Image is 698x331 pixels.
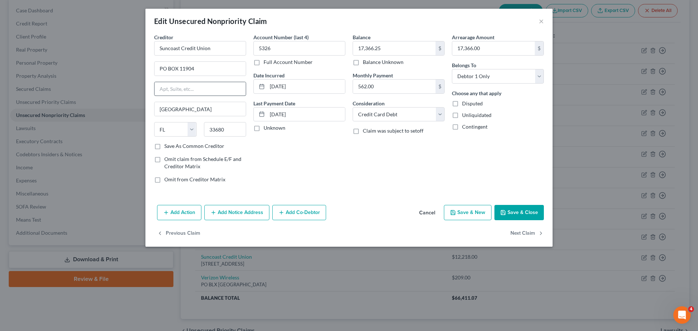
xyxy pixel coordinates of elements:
[353,33,370,41] label: Balance
[539,17,544,25] button: ×
[253,100,295,107] label: Last Payment Date
[154,16,267,26] div: Edit Unsecured Nonpriority Claim
[353,100,385,107] label: Consideration
[462,124,488,130] span: Contingent
[204,122,246,137] input: Enter zip...
[272,205,326,220] button: Add Co-Debtor
[452,41,535,55] input: 0.00
[535,41,543,55] div: $
[353,80,436,93] input: 0.00
[462,112,492,118] span: Unliquidated
[462,100,483,106] span: Disputed
[452,62,476,68] span: Belongs To
[253,41,345,56] input: XXXX
[363,58,404,66] label: Balance Unknown
[164,176,225,182] span: Omit from Creditor Matrix
[154,41,246,56] input: Search creditor by name...
[413,206,441,220] button: Cancel
[353,41,436,55] input: 0.00
[673,306,691,324] iframe: Intercom live chat
[267,80,345,93] input: MM/DD/YYYY
[204,205,269,220] button: Add Notice Address
[267,108,345,121] input: MM/DD/YYYY
[155,82,246,96] input: Apt, Suite, etc...
[154,34,173,40] span: Creditor
[264,124,285,132] label: Unknown
[494,205,544,220] button: Save & Close
[444,205,492,220] button: Save & New
[155,62,246,76] input: Enter address...
[264,58,313,66] label: Full Account Number
[157,205,201,220] button: Add Action
[157,226,200,241] button: Previous Claim
[510,226,544,241] button: Next Claim
[688,306,694,312] span: 4
[155,102,246,116] input: Enter city...
[436,41,444,55] div: $
[353,72,393,79] label: Monthly Payment
[164,156,241,169] span: Omit claim from Schedule E/F and Creditor Matrix
[253,33,309,41] label: Account Number (last 4)
[363,128,424,134] span: Claim was subject to setoff
[253,72,285,79] label: Date Incurred
[164,142,224,150] label: Save As Common Creditor
[436,80,444,93] div: $
[452,89,501,97] label: Choose any that apply
[452,33,494,41] label: Arrearage Amount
